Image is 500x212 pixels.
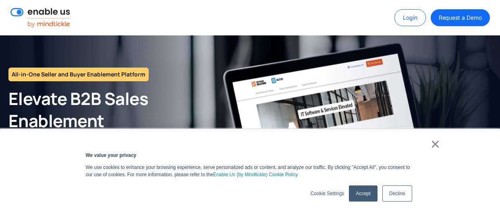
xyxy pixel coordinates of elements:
a: × [431,140,440,148]
p: We use cookies to enhance your browsing experience, serve personalized ads or content, and analyz... [86,164,415,178]
h2: Elevate B2B Sales Enablement [8,88,201,132]
a: Accept [349,185,377,202]
strong: We value your privacy [86,152,137,158]
a: Decline [382,185,412,202]
a: Cookie Settings [311,190,344,197]
a: Request a Demo [431,9,490,26]
h1: All-in-One Seller and Buyer Enablement Platform [8,68,149,81]
a: Enable Us (by Mindtickle) Cookie Policy [213,171,298,178]
a: Login [394,9,426,26]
